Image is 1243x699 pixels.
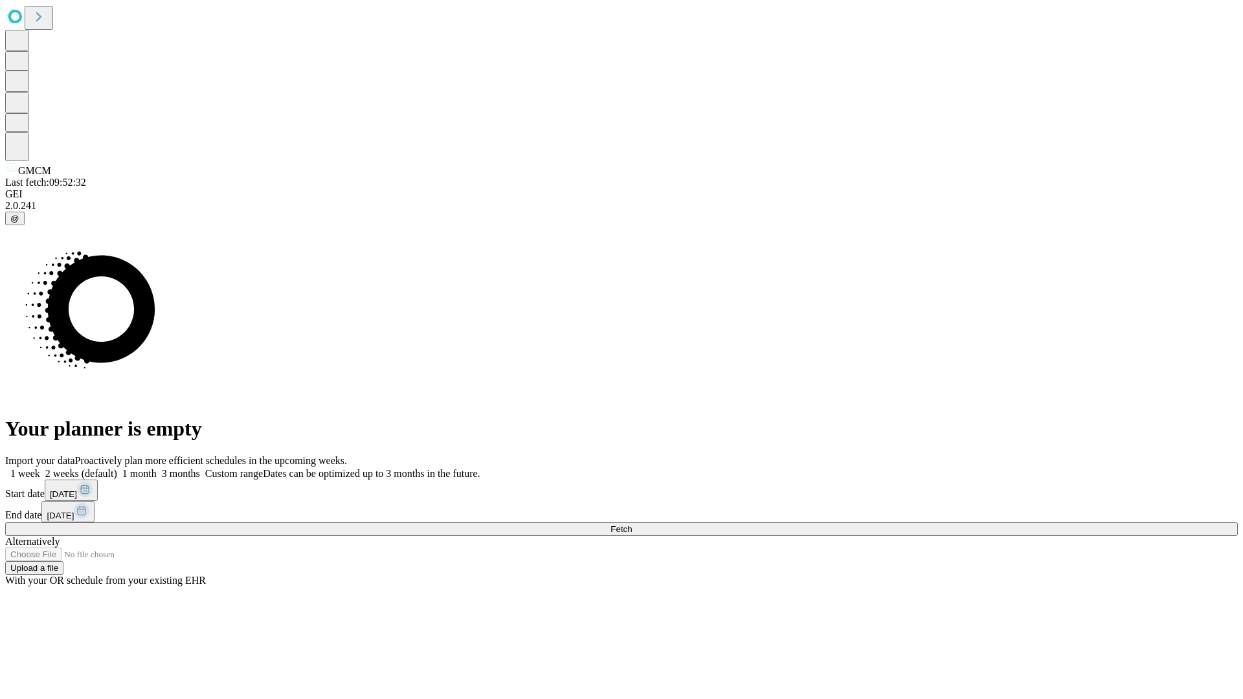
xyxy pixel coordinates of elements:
[205,468,263,479] span: Custom range
[162,468,200,479] span: 3 months
[18,165,51,176] span: GMCM
[47,511,74,520] span: [DATE]
[75,455,347,466] span: Proactively plan more efficient schedules in the upcoming weeks.
[263,468,480,479] span: Dates can be optimized up to 3 months in the future.
[45,468,117,479] span: 2 weeks (default)
[5,561,63,575] button: Upload a file
[5,575,206,586] span: With your OR schedule from your existing EHR
[5,536,60,547] span: Alternatively
[5,200,1238,212] div: 2.0.241
[5,501,1238,522] div: End date
[5,188,1238,200] div: GEI
[5,455,75,466] span: Import your data
[10,468,40,479] span: 1 week
[122,468,157,479] span: 1 month
[5,417,1238,441] h1: Your planner is empty
[45,480,98,501] button: [DATE]
[5,480,1238,501] div: Start date
[41,501,95,522] button: [DATE]
[5,522,1238,536] button: Fetch
[610,524,632,534] span: Fetch
[5,177,86,188] span: Last fetch: 09:52:32
[50,489,77,499] span: [DATE]
[5,212,25,225] button: @
[10,214,19,223] span: @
